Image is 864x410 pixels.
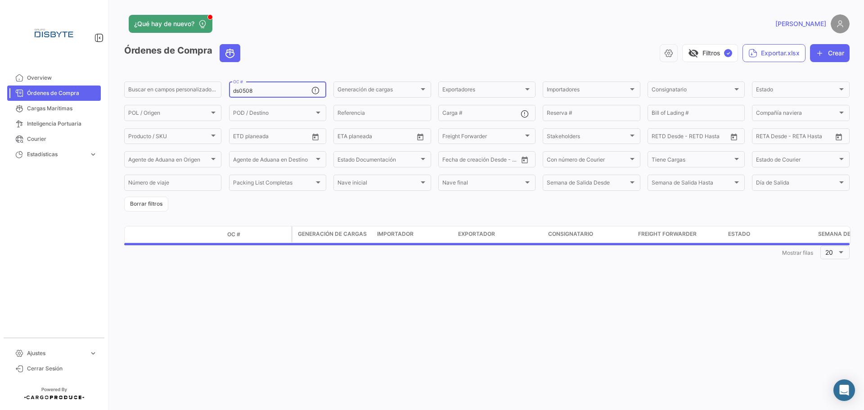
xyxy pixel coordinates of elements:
span: Agente de Aduana en Origen [128,158,209,164]
input: Desde [756,135,772,141]
span: Stakeholders [547,135,628,141]
button: Open calendar [518,153,531,167]
span: Cargas Marítimas [27,104,97,113]
span: Exportador [458,230,495,238]
span: Exportadores [442,88,523,94]
span: Freight Forwarder [638,230,697,238]
input: Desde [337,135,354,141]
span: Generación de cargas [337,88,418,94]
span: visibility_off [688,48,699,59]
input: Hasta [465,158,501,164]
a: Inteligencia Portuaria [7,116,101,131]
span: Packing List Completas [233,181,314,187]
span: Nave inicial [337,181,418,187]
span: Órdenes de Compra [27,89,97,97]
span: Tiene Cargas [652,158,733,164]
span: Estado de Courier [756,158,837,164]
span: Ajustes [27,349,85,357]
span: expand_more [89,150,97,158]
span: Estadísticas [27,150,85,158]
span: Semana de Salida Hasta [652,181,733,187]
button: Open calendar [414,130,427,144]
h3: Órdenes de Compra [124,44,243,62]
button: Open calendar [727,130,741,144]
span: Importadores [547,88,628,94]
span: Overview [27,74,97,82]
div: Abrir Intercom Messenger [833,379,855,401]
span: Nave final [442,181,523,187]
datatable-header-cell: Freight Forwarder [634,226,724,243]
button: visibility_offFiltros✓ [682,44,738,62]
span: Agente de Aduana en Destino [233,158,314,164]
span: Importador [377,230,414,238]
a: Overview [7,70,101,86]
datatable-header-cell: OC # [224,227,291,242]
input: Hasta [256,135,292,141]
span: Freight Forwarder [442,135,523,141]
span: Producto / SKU [128,135,209,141]
span: Consignatario [652,88,733,94]
input: Hasta [778,135,814,141]
a: Courier [7,131,101,147]
span: Semana de Salida Desde [547,181,628,187]
span: OC # [227,230,240,239]
span: ✓ [724,49,732,57]
button: Crear [810,44,850,62]
button: Borrar filtros [124,197,168,212]
span: Estado [756,88,837,94]
img: placeholder-user.png [831,14,850,33]
span: POL / Origen [128,111,209,117]
button: Exportar.xlsx [742,44,805,62]
span: Inteligencia Portuaria [27,120,97,128]
span: Con número de Courier [547,158,628,164]
a: Cargas Marítimas [7,101,101,116]
span: Courier [27,135,97,143]
span: Consignatario [548,230,593,238]
datatable-header-cell: Generación de cargas [292,226,373,243]
span: Estado Documentación [337,158,418,164]
datatable-header-cell: Importador [373,226,454,243]
input: Desde [233,135,249,141]
button: ¿Qué hay de nuevo? [129,15,212,33]
span: Día de Salida [756,181,837,187]
span: ¿Qué hay de nuevo? [134,19,194,28]
button: Ocean [220,45,240,62]
span: 20 [825,248,833,256]
span: POD / Destino [233,111,314,117]
span: Compañía naviera [756,111,837,117]
span: Estado [728,230,750,238]
datatable-header-cell: Modo de Transporte [143,231,165,238]
span: Cerrar Sesión [27,365,97,373]
button: Open calendar [832,130,846,144]
button: Open calendar [309,130,322,144]
datatable-header-cell: Estado Doc. [165,231,224,238]
input: Hasta [360,135,396,141]
input: Desde [652,135,668,141]
span: Mostrar filas [782,249,813,256]
span: expand_more [89,349,97,357]
span: Generación de cargas [298,230,367,238]
img: Logo+disbyte.jpeg [31,11,76,56]
datatable-header-cell: Estado [724,226,814,243]
span: [PERSON_NAME] [775,19,826,28]
datatable-header-cell: Exportador [454,226,544,243]
input: Desde [442,158,459,164]
datatable-header-cell: Consignatario [544,226,634,243]
a: Órdenes de Compra [7,86,101,101]
input: Hasta [674,135,710,141]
